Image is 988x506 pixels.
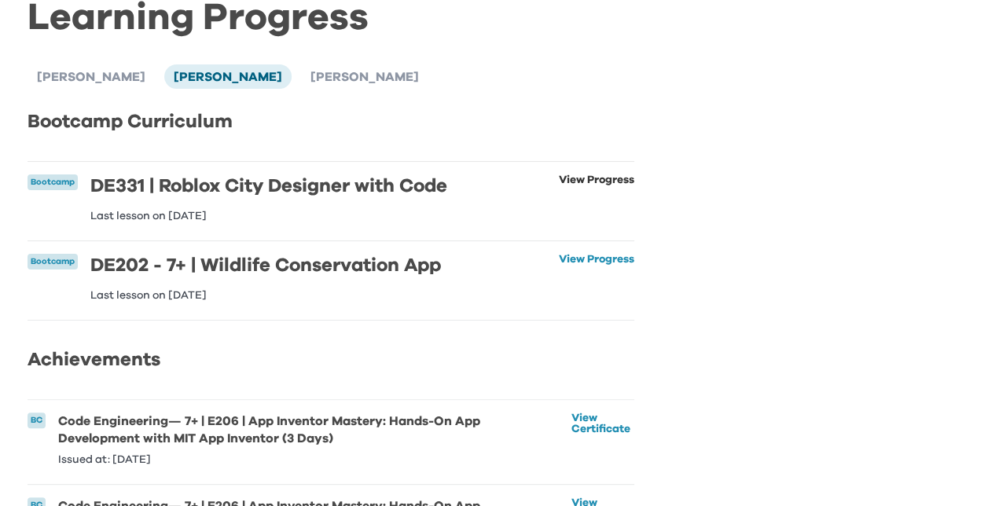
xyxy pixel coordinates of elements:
[31,255,75,269] p: Bootcamp
[571,412,634,465] a: View Certificate
[28,9,634,27] h1: Learning Progress
[31,414,42,427] p: BC
[28,346,634,374] h2: Achievements
[58,412,553,448] h6: Code Engineering — 7+ | E206 | App Inventor Mastery: Hands-On App Development with MIT App Invent...
[31,176,75,189] p: Bootcamp
[90,254,441,277] h6: DE202 - 7+ | Wildlife Conservation App
[174,71,282,83] span: [PERSON_NAME]
[90,290,441,301] p: Last lesson on [DATE]
[37,71,145,83] span: [PERSON_NAME]
[90,211,447,222] p: Last lesson on [DATE]
[310,71,419,83] span: [PERSON_NAME]
[58,454,553,465] p: Issued at: [DATE]
[90,174,447,198] h6: DE331 | Roblox City Designer with Code
[559,174,634,222] a: View Progress
[559,254,634,301] a: View Progress
[28,108,634,136] h2: Bootcamp Curriculum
